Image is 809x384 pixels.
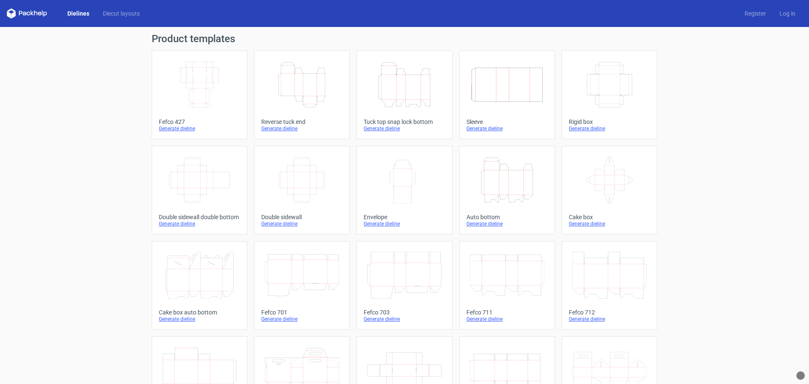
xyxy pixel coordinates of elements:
a: Cake box auto bottomGenerate dieline [152,241,247,330]
a: Tuck top snap lock bottomGenerate dieline [356,51,452,139]
div: Fefco 701 [261,309,343,316]
a: Fefco 711Generate dieline [459,241,555,330]
div: Generate dieline [364,316,445,322]
a: Dielines [61,9,96,18]
a: Fefco 427Generate dieline [152,51,247,139]
div: Generate dieline [261,316,343,322]
div: Auto bottom [466,214,548,220]
a: Rigid boxGenerate dieline [562,51,657,139]
div: Generate dieline [159,125,240,132]
div: Double sidewall [261,214,343,220]
div: Generate dieline [261,220,343,227]
a: Cake boxGenerate dieline [562,146,657,234]
div: Rigid box [569,118,650,125]
a: Diecut layouts [96,9,147,18]
div: Fefco 703 [364,309,445,316]
a: Register [738,9,773,18]
div: What Font? [796,371,805,380]
a: Auto bottomGenerate dieline [459,146,555,234]
a: Fefco 703Generate dieline [356,241,452,330]
a: EnvelopeGenerate dieline [356,146,452,234]
div: Fefco 427 [159,118,240,125]
div: Generate dieline [569,220,650,227]
div: Generate dieline [364,220,445,227]
a: Fefco 701Generate dieline [254,241,350,330]
a: Double sidewallGenerate dieline [254,146,350,234]
div: Fefco 711 [466,309,548,316]
div: Generate dieline [261,125,343,132]
div: Cake box auto bottom [159,309,240,316]
div: Generate dieline [159,220,240,227]
div: Tuck top snap lock bottom [364,118,445,125]
h1: Product templates [152,34,657,44]
div: Double sidewall double bottom [159,214,240,220]
a: Reverse tuck endGenerate dieline [254,51,350,139]
a: SleeveGenerate dieline [459,51,555,139]
a: Double sidewall double bottomGenerate dieline [152,146,247,234]
div: Envelope [364,214,445,220]
div: Reverse tuck end [261,118,343,125]
div: Generate dieline [159,316,240,322]
a: Log in [773,9,802,18]
div: Fefco 712 [569,309,650,316]
div: Cake box [569,214,650,220]
a: Fefco 712Generate dieline [562,241,657,330]
div: Generate dieline [364,125,445,132]
div: Generate dieline [466,220,548,227]
div: Generate dieline [569,316,650,322]
div: Generate dieline [466,316,548,322]
div: Generate dieline [569,125,650,132]
div: Generate dieline [466,125,548,132]
div: Sleeve [466,118,548,125]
